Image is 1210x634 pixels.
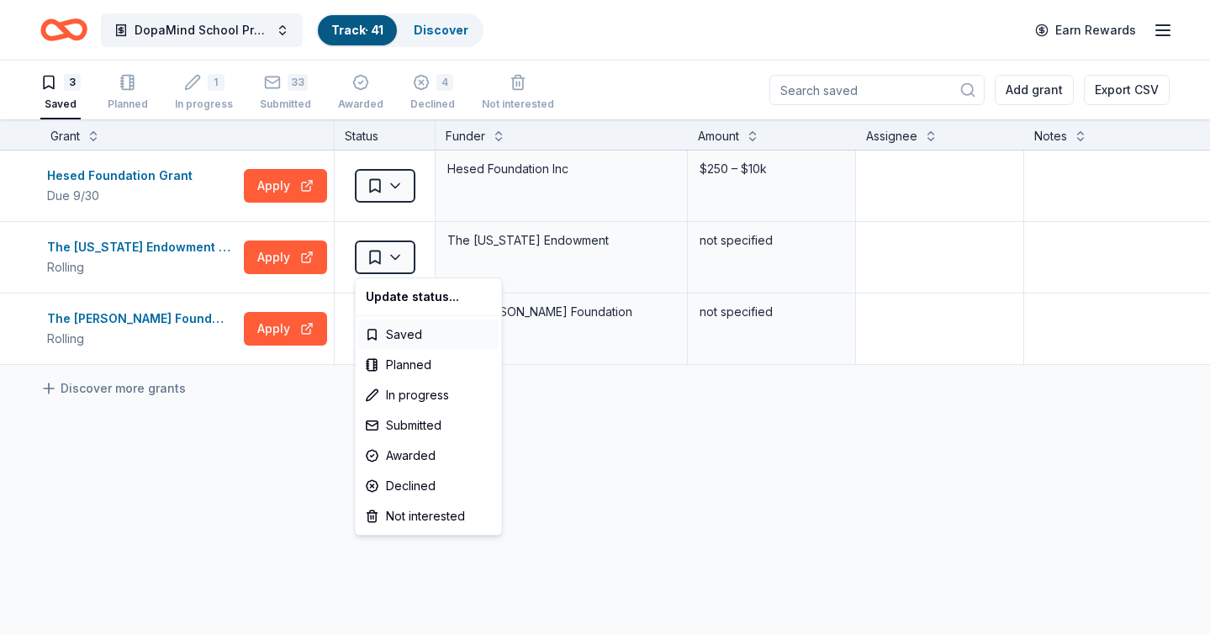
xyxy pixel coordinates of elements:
div: Submitted [359,410,499,441]
div: Planned [359,350,499,380]
div: In progress [359,380,499,410]
div: Update status... [359,282,499,312]
div: Saved [359,320,499,350]
div: Awarded [359,441,499,471]
div: Declined [359,471,499,501]
div: Not interested [359,501,499,531]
